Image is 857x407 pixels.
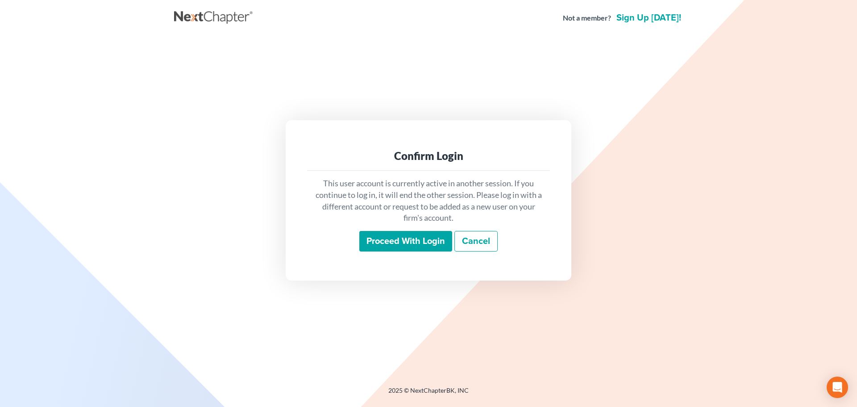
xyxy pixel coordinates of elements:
[359,231,452,252] input: Proceed with login
[454,231,498,252] a: Cancel
[314,178,543,224] p: This user account is currently active in another session. If you continue to log in, it will end ...
[563,13,611,23] strong: Not a member?
[827,377,848,398] div: Open Intercom Messenger
[615,13,683,22] a: Sign up [DATE]!
[314,149,543,163] div: Confirm Login
[174,386,683,402] div: 2025 © NextChapterBK, INC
